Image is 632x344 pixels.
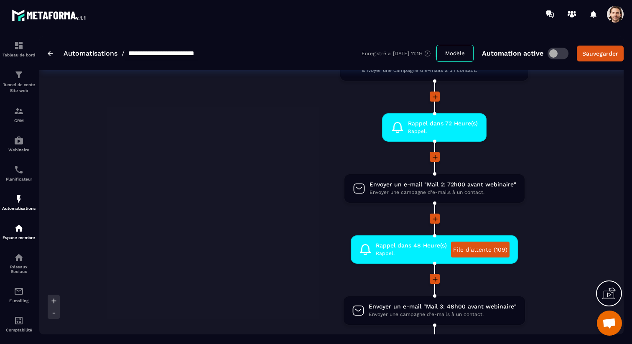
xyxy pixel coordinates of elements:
[362,50,436,57] div: Enregistré à
[14,194,24,204] img: automations
[122,49,125,57] span: /
[369,303,517,311] span: Envoyer un e-mail "Mail 3: 48h00 avant webinaire"
[369,311,517,319] span: Envoyer une campagne d'e-mails à un contact.
[2,298,36,303] p: E-mailing
[582,49,618,58] div: Sauvegarder
[2,129,36,158] a: automationsautomationsWebinaire
[2,246,36,280] a: social-networksocial-networkRéseaux Sociaux
[451,242,510,257] a: File d'attente (109)
[48,51,53,56] img: arrow
[2,206,36,211] p: Automatisations
[2,177,36,181] p: Planificateur
[12,8,87,23] img: logo
[408,127,478,135] span: Rappel.
[14,316,24,326] img: accountant
[2,188,36,217] a: automationsautomationsAutomatisations
[2,265,36,274] p: Réseaux Sociaux
[393,51,422,56] p: [DATE] 11:19
[2,148,36,152] p: Webinaire
[362,66,520,74] span: Envoyer une campagne d'e-mails à un contact.
[2,328,36,332] p: Comptabilité
[14,106,24,116] img: formation
[2,82,36,94] p: Tunnel de vente Site web
[2,280,36,309] a: emailemailE-mailing
[436,45,474,62] button: Modèle
[14,223,24,233] img: automations
[64,49,117,57] a: Automatisations
[2,53,36,57] p: Tableau de bord
[597,311,622,336] div: Ouvrir le chat
[2,158,36,188] a: schedulerschedulerPlanificateur
[370,189,516,196] span: Envoyer une campagne d'e-mails à un contact.
[2,235,36,240] p: Espace membre
[14,286,24,296] img: email
[2,64,36,100] a: formationformationTunnel de vente Site web
[376,250,447,257] span: Rappel.
[2,217,36,246] a: automationsautomationsEspace membre
[2,309,36,339] a: accountantaccountantComptabilité
[577,46,624,61] button: Sauvegarder
[14,252,24,262] img: social-network
[376,242,447,250] span: Rappel dans 48 Heure(s)
[2,118,36,123] p: CRM
[370,181,516,189] span: Envoyer un e-mail "Mail 2: 72h00 avant webinaire"
[14,135,24,145] img: automations
[408,120,478,127] span: Rappel dans 72 Heure(s)
[2,100,36,129] a: formationformationCRM
[2,34,36,64] a: formationformationTableau de bord
[14,41,24,51] img: formation
[482,49,543,57] p: Automation active
[14,70,24,80] img: formation
[14,165,24,175] img: scheduler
